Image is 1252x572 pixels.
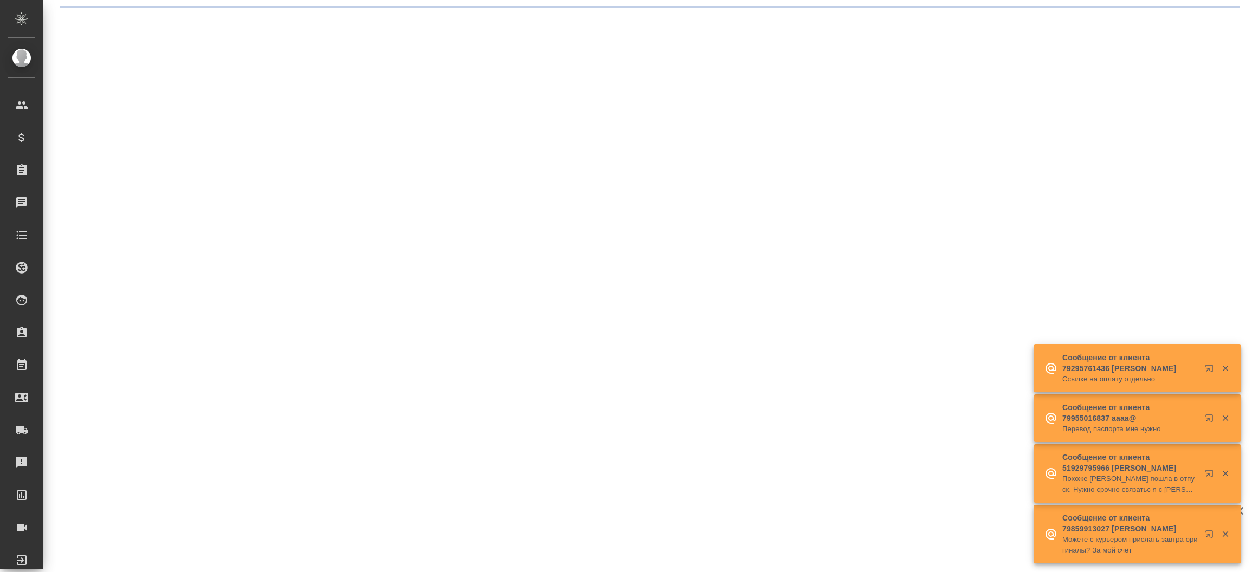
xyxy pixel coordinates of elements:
button: Открыть в новой вкладке [1198,463,1224,489]
button: Открыть в новой вкладке [1198,523,1224,549]
p: Можете с курьером прислать завтра оригиналы? За мой счёт [1062,534,1198,556]
button: Закрыть [1214,529,1236,539]
p: Перевод паспорта мне нужно [1062,424,1198,434]
p: Сообщение от клиента 79955016837 аааа@ [1062,402,1198,424]
button: Открыть в новой вкладке [1198,357,1224,383]
p: Сообщение от клиента 79859913027 [PERSON_NAME] [1062,512,1198,534]
p: Похоже [PERSON_NAME] пошла в отпуск. Нужно срочно связатьс я с [PERSON_NAME], Можете помощь? [1062,473,1198,495]
p: Ссылке на оплату отдельно [1062,374,1198,385]
button: Закрыть [1214,413,1236,423]
button: Закрыть [1214,469,1236,478]
p: Сообщение от клиента 79295761436 [PERSON_NAME] [1062,352,1198,374]
p: Сообщение от клиента 51929795966 [PERSON_NAME] [1062,452,1198,473]
button: Закрыть [1214,363,1236,373]
button: Открыть в новой вкладке [1198,407,1224,433]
